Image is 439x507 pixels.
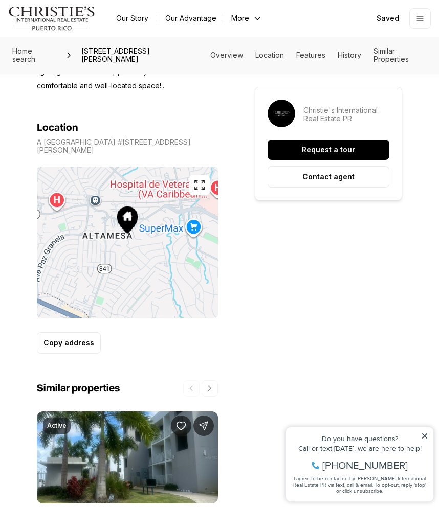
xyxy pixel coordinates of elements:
h4: Location [37,122,78,134]
img: logo [8,6,96,31]
button: Contact agent [268,166,389,188]
a: Skip to: Similar Properties [374,47,409,63]
a: Saved [370,8,405,29]
button: More [225,11,268,26]
p: A [GEOGRAPHIC_DATA] #[STREET_ADDRESS][PERSON_NAME] [37,138,218,154]
button: Open menu [409,8,431,29]
button: Previous properties [183,380,200,397]
button: Copy address [37,332,101,354]
a: Home search [8,43,61,67]
span: [PHONE_NUMBER] [42,48,127,58]
h2: Similar properties [37,382,120,395]
button: Share Property [193,416,214,436]
img: Map of A COLLEGE PARK #1701, SAN JUAN PR, 00913 [37,167,218,318]
span: [STREET_ADDRESS][PERSON_NAME] [77,43,210,67]
p: Copy address [43,339,94,347]
div: Do you have questions? [11,23,148,30]
p: Request a tour [302,146,355,154]
span: Saved [377,14,399,22]
a: Our Story [108,11,157,26]
div: Call or text [DATE], we are here to help! [11,33,148,40]
span: Home search [12,47,35,63]
a: Skip to: Features [296,51,325,59]
p: Christie's International Real Estate PR [303,106,389,123]
button: Request a tour [268,140,389,160]
a: Skip to: Overview [210,51,243,59]
a: Skip to: Location [255,51,284,59]
p: Contact agent [302,173,355,181]
a: Our Advantage [157,11,225,26]
button: Next properties [202,380,218,397]
span: I agree to be contacted by [PERSON_NAME] International Real Estate PR via text, call & email. To ... [13,63,146,82]
p: Active [47,422,67,430]
button: Save Property: 1 CALLE #101 [171,416,191,436]
nav: Page section menu [210,47,431,63]
a: Skip to: History [338,51,361,59]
